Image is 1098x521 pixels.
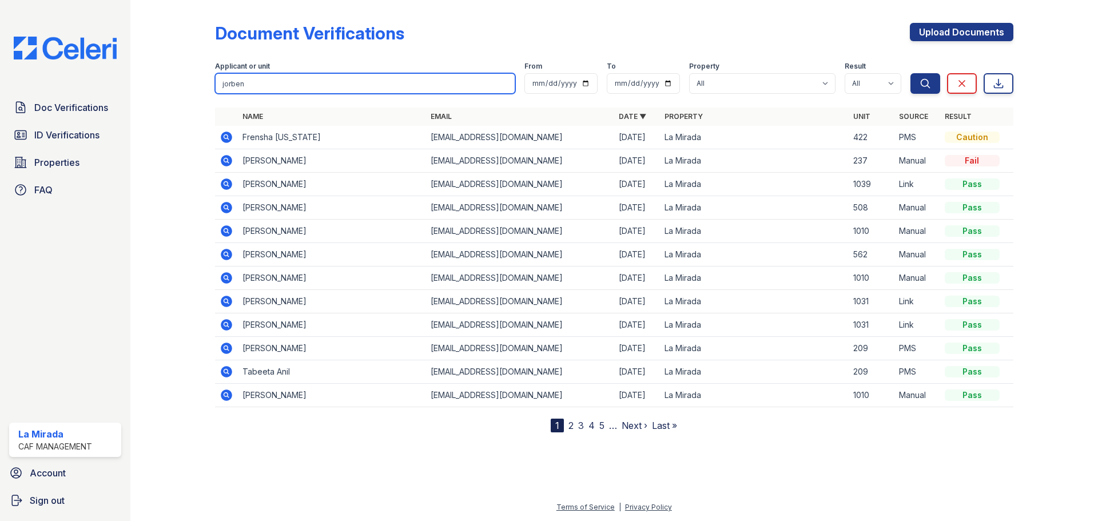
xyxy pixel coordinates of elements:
[426,360,614,384] td: [EMAIL_ADDRESS][DOMAIN_NAME]
[945,178,1000,190] div: Pass
[9,151,121,174] a: Properties
[945,296,1000,307] div: Pass
[5,462,126,484] a: Account
[622,420,647,431] a: Next ›
[238,126,426,149] td: Frensha [US_STATE]
[426,196,614,220] td: [EMAIL_ADDRESS][DOMAIN_NAME]
[614,126,660,149] td: [DATE]
[894,243,940,267] td: Manual
[910,23,1013,41] a: Upload Documents
[238,290,426,313] td: [PERSON_NAME]
[660,290,848,313] td: La Mirada
[894,360,940,384] td: PMS
[238,173,426,196] td: [PERSON_NAME]
[30,466,66,480] span: Account
[849,149,894,173] td: 237
[945,343,1000,354] div: Pass
[242,112,263,121] a: Name
[614,173,660,196] td: [DATE]
[945,112,972,121] a: Result
[849,360,894,384] td: 209
[426,173,614,196] td: [EMAIL_ADDRESS][DOMAIN_NAME]
[849,126,894,149] td: 422
[614,384,660,407] td: [DATE]
[426,384,614,407] td: [EMAIL_ADDRESS][DOMAIN_NAME]
[568,420,574,431] a: 2
[689,62,719,71] label: Property
[894,384,940,407] td: Manual
[945,225,1000,237] div: Pass
[660,384,848,407] td: La Mirada
[215,73,515,94] input: Search by name, email, or unit number
[849,173,894,196] td: 1039
[238,337,426,360] td: [PERSON_NAME]
[849,313,894,337] td: 1031
[238,196,426,220] td: [PERSON_NAME]
[238,313,426,337] td: [PERSON_NAME]
[524,62,542,71] label: From
[945,202,1000,213] div: Pass
[5,489,126,512] a: Sign out
[945,319,1000,331] div: Pass
[619,112,646,121] a: Date ▼
[34,128,100,142] span: ID Verifications
[660,360,848,384] td: La Mirada
[609,419,617,432] span: …
[652,420,677,431] a: Last »
[215,62,270,71] label: Applicant or unit
[614,337,660,360] td: [DATE]
[945,272,1000,284] div: Pass
[625,503,672,511] a: Privacy Policy
[588,420,595,431] a: 4
[34,101,108,114] span: Doc Verifications
[660,337,848,360] td: La Mirada
[894,337,940,360] td: PMS
[431,112,452,121] a: Email
[945,249,1000,260] div: Pass
[18,441,92,452] div: CAF Management
[660,149,848,173] td: La Mirada
[894,196,940,220] td: Manual
[894,290,940,313] td: Link
[599,420,604,431] a: 5
[426,337,614,360] td: [EMAIL_ADDRESS][DOMAIN_NAME]
[853,112,870,121] a: Unit
[9,124,121,146] a: ID Verifications
[5,37,126,59] img: CE_Logo_Blue-a8612792a0a2168367f1c8372b55b34899dd931a85d93a1a3d3e32e68fde9ad4.png
[894,220,940,243] td: Manual
[607,62,616,71] label: To
[619,503,621,511] div: |
[945,366,1000,377] div: Pass
[578,420,584,431] a: 3
[660,220,848,243] td: La Mirada
[238,243,426,267] td: [PERSON_NAME]
[945,155,1000,166] div: Fail
[426,149,614,173] td: [EMAIL_ADDRESS][DOMAIN_NAME]
[614,267,660,290] td: [DATE]
[945,389,1000,401] div: Pass
[849,243,894,267] td: 562
[556,503,615,511] a: Terms of Service
[849,220,894,243] td: 1010
[238,267,426,290] td: [PERSON_NAME]
[660,313,848,337] td: La Mirada
[660,267,848,290] td: La Mirada
[849,384,894,407] td: 1010
[426,267,614,290] td: [EMAIL_ADDRESS][DOMAIN_NAME]
[665,112,703,121] a: Property
[660,196,848,220] td: La Mirada
[614,220,660,243] td: [DATE]
[18,427,92,441] div: La Mirada
[215,23,404,43] div: Document Verifications
[945,132,1000,143] div: Caution
[894,149,940,173] td: Manual
[614,360,660,384] td: [DATE]
[238,360,426,384] td: Tabeeta Anil
[849,196,894,220] td: 508
[894,126,940,149] td: PMS
[660,126,848,149] td: La Mirada
[34,183,53,197] span: FAQ
[426,220,614,243] td: [EMAIL_ADDRESS][DOMAIN_NAME]
[9,178,121,201] a: FAQ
